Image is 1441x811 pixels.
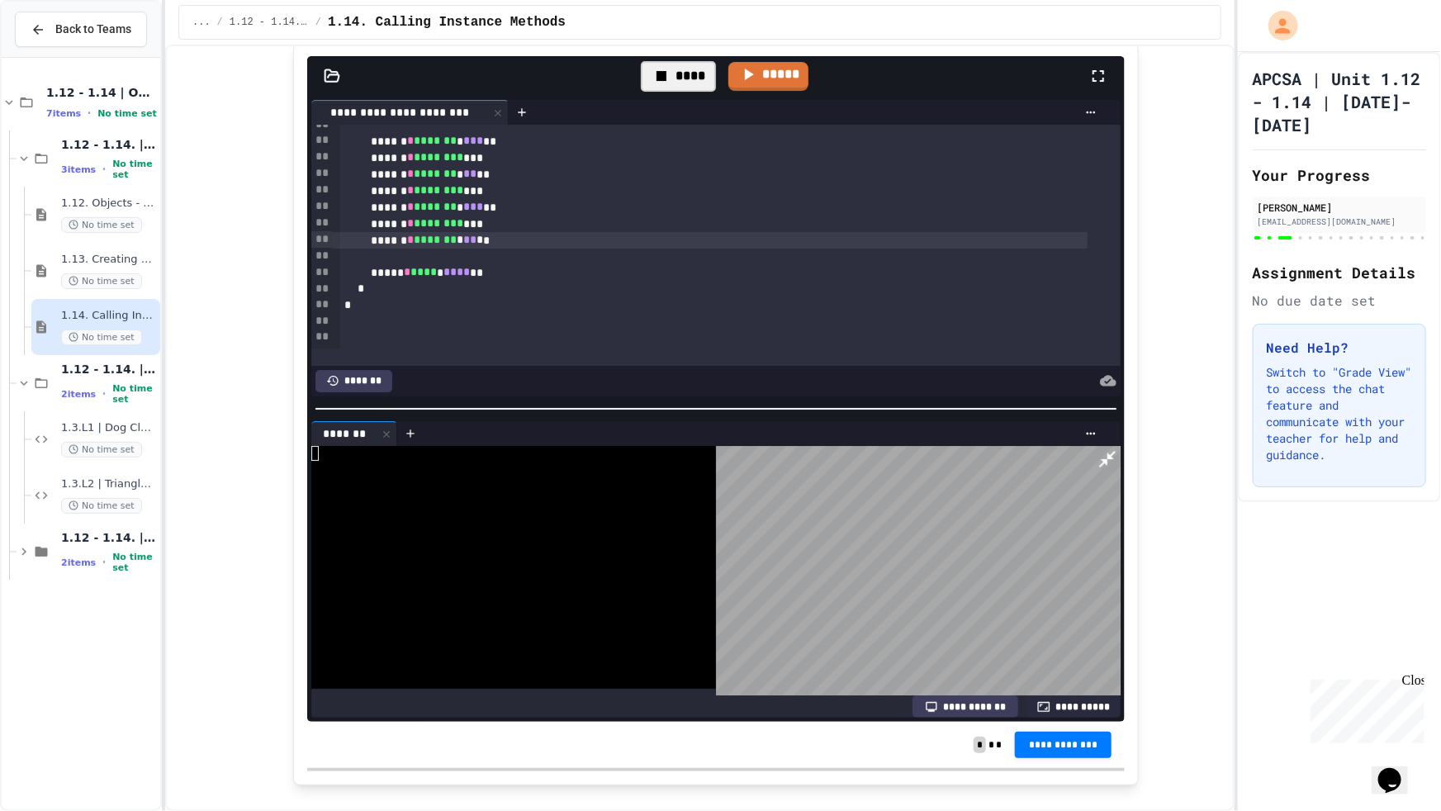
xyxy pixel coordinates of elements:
[102,387,106,401] span: •
[97,108,157,119] span: No time set
[217,16,223,29] span: /
[61,309,157,323] span: 1.14. Calling Instance Methods
[230,16,309,29] span: 1.12 - 1.14. | Lessons and Notes
[61,330,142,345] span: No time set
[61,389,96,400] span: 2 items
[61,217,142,233] span: No time set
[1253,164,1426,187] h2: Your Progress
[1267,338,1412,358] h3: Need Help?
[112,383,157,405] span: No time set
[61,164,96,175] span: 3 items
[61,530,157,545] span: 1.12 - 1.14. | Practice Labs
[61,273,142,289] span: No time set
[1251,7,1302,45] div: My Account
[61,362,157,377] span: 1.12 - 1.14. | Graded Labs
[61,498,142,514] span: No time set
[102,556,106,569] span: •
[15,12,147,47] button: Back to Teams
[112,159,157,180] span: No time set
[61,253,157,267] span: 1.13. Creating and Initializing Objects: Constructors
[1253,291,1426,311] div: No due date set
[88,107,91,120] span: •
[61,442,142,458] span: No time set
[7,7,114,105] div: Chat with us now!Close
[1258,200,1421,215] div: [PERSON_NAME]
[1372,745,1424,794] iframe: chat widget
[102,163,106,176] span: •
[55,21,132,38] span: Back to Teams
[1267,364,1412,463] p: Switch to "Grade View" to access the chat feature and communicate with your teacher for help and ...
[61,421,157,435] span: 1.3.L1 | Dog Class Lab
[61,477,157,491] span: 1.3.L2 | Triangle Class Lab
[61,137,157,152] span: 1.12 - 1.14. | Lessons and Notes
[328,12,566,32] span: 1.14. Calling Instance Methods
[1253,261,1426,284] h2: Assignment Details
[192,16,211,29] span: ...
[61,197,157,211] span: 1.12. Objects - Instances of Classes
[112,552,157,573] span: No time set
[61,557,96,568] span: 2 items
[46,85,157,100] span: 1.12 - 1.14 | Objects and Instances of Classes
[1304,673,1424,743] iframe: chat widget
[46,108,81,119] span: 7 items
[1258,216,1421,228] div: [EMAIL_ADDRESS][DOMAIN_NAME]
[1253,67,1426,136] h1: APCSA | Unit 1.12 - 1.14 | [DATE]-[DATE]
[315,16,321,29] span: /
